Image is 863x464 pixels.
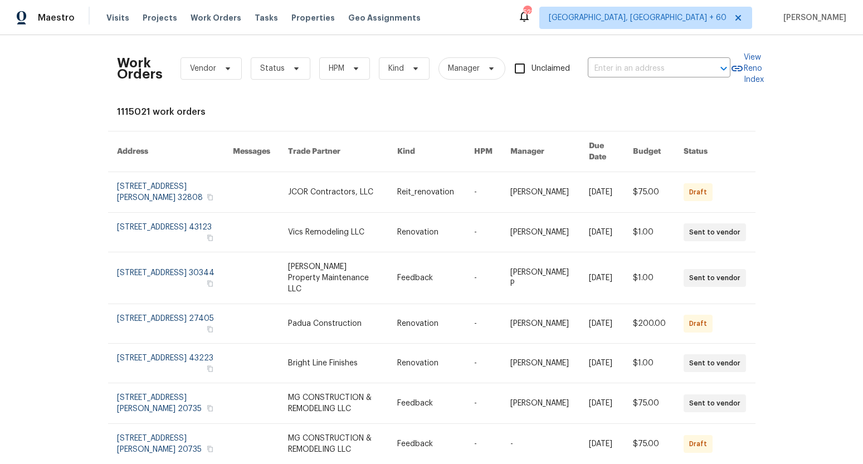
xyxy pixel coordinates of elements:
td: [PERSON_NAME] [501,383,580,424]
div: 1115021 work orders [117,106,747,118]
span: Geo Assignments [348,12,421,23]
button: Copy Address [205,403,215,413]
span: HPM [329,63,344,74]
td: MG CONSTRUCTION & REMODELING LLC [279,383,389,424]
input: Enter in an address [588,60,699,77]
td: [PERSON_NAME] [501,213,580,252]
th: Messages [224,131,279,172]
button: Open [716,61,732,76]
span: Manager [448,63,480,74]
h2: Work Orders [117,57,163,80]
button: Copy Address [205,192,215,202]
button: Copy Address [205,233,215,243]
span: Kind [388,63,404,74]
td: - [465,252,501,304]
button: Copy Address [205,279,215,289]
th: Manager [501,131,580,172]
th: Kind [388,131,465,172]
td: Feedback [388,383,465,424]
span: [PERSON_NAME] [779,12,846,23]
td: [PERSON_NAME] [501,172,580,213]
span: [GEOGRAPHIC_DATA], [GEOGRAPHIC_DATA] + 60 [549,12,727,23]
div: 528 [523,7,531,18]
td: - [465,383,501,424]
span: Vendor [190,63,216,74]
th: HPM [465,131,501,172]
td: - [465,213,501,252]
td: [PERSON_NAME] [501,344,580,383]
button: Copy Address [205,364,215,374]
td: [PERSON_NAME] P [501,252,580,304]
button: Copy Address [205,444,215,454]
td: - [465,172,501,213]
td: Renovation [388,213,465,252]
td: - [465,344,501,383]
td: Bright Line Finishes [279,344,389,383]
td: [PERSON_NAME] [501,304,580,344]
th: Trade Partner [279,131,389,172]
td: Vics Remodeling LLC [279,213,389,252]
td: Renovation [388,344,465,383]
td: [PERSON_NAME] Property Maintenance LLC [279,252,389,304]
span: Visits [106,12,129,23]
td: - [465,304,501,344]
th: Address [108,131,224,172]
td: Padua Construction [279,304,389,344]
span: Tasks [255,14,278,22]
th: Status [675,131,755,172]
td: Feedback [388,252,465,304]
td: JCOR Contractors, LLC [279,172,389,213]
span: Properties [291,12,335,23]
span: Unclaimed [532,63,570,75]
td: Reit_renovation [388,172,465,213]
span: Status [260,63,285,74]
span: Maestro [38,12,75,23]
button: Copy Address [205,324,215,334]
th: Due Date [580,131,625,172]
span: Projects [143,12,177,23]
th: Budget [624,131,675,172]
span: Work Orders [191,12,241,23]
a: View Reno Index [730,52,764,85]
td: Renovation [388,304,465,344]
